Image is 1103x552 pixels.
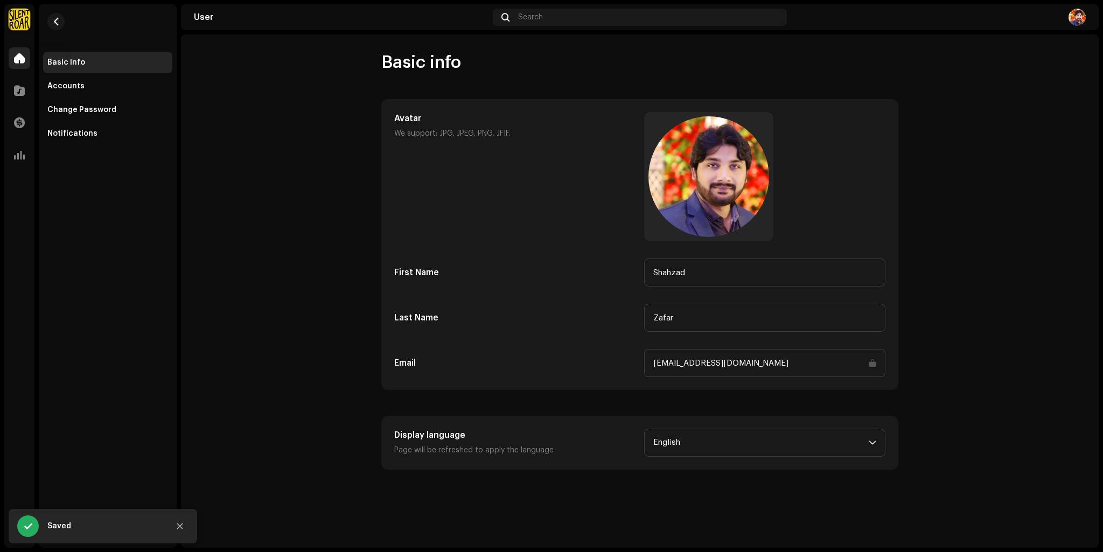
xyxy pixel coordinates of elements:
div: Saved [47,520,160,533]
div: Change Password [47,106,116,114]
div: Basic Info [47,58,85,67]
input: Last name [644,304,885,332]
div: dropdown trigger [869,429,876,456]
input: First name [644,258,885,287]
div: Accounts [47,82,85,90]
div: Notifications [47,129,97,138]
h5: Avatar [394,112,636,125]
h5: Last Name [394,311,636,324]
button: Close [169,515,191,537]
h5: Display language [394,429,636,442]
re-m-nav-item: Change Password [43,99,172,121]
span: English [653,429,869,456]
img: fcfd72e7-8859-4002-b0df-9a7058150634 [9,9,30,30]
re-m-nav-item: Notifications [43,123,172,144]
re-m-nav-item: Accounts [43,75,172,97]
span: Basic info [381,52,461,73]
h5: First Name [394,266,636,279]
p: Page will be refreshed to apply the language [394,444,636,457]
input: Email [644,349,885,377]
span: Search [518,13,543,22]
re-m-nav-item: Basic Info [43,52,172,73]
h5: Email [394,357,636,369]
div: User [194,13,488,22]
img: b29d7a4a-b7aa-4c53-a112-85ca73e72d8b [1069,9,1086,26]
p: We support: JPG, JPEG, PNG, JFIF. [394,127,636,140]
